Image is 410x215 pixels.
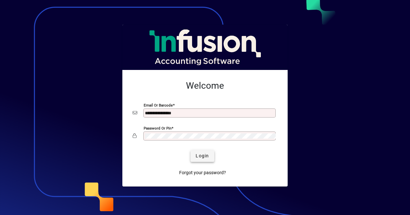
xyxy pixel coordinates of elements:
[133,80,277,91] h2: Welcome
[144,103,173,107] mat-label: Email or Barcode
[190,150,214,162] button: Login
[144,126,171,130] mat-label: Password or Pin
[179,169,226,176] span: Forgot your password?
[196,153,209,159] span: Login
[177,167,229,179] a: Forgot your password?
